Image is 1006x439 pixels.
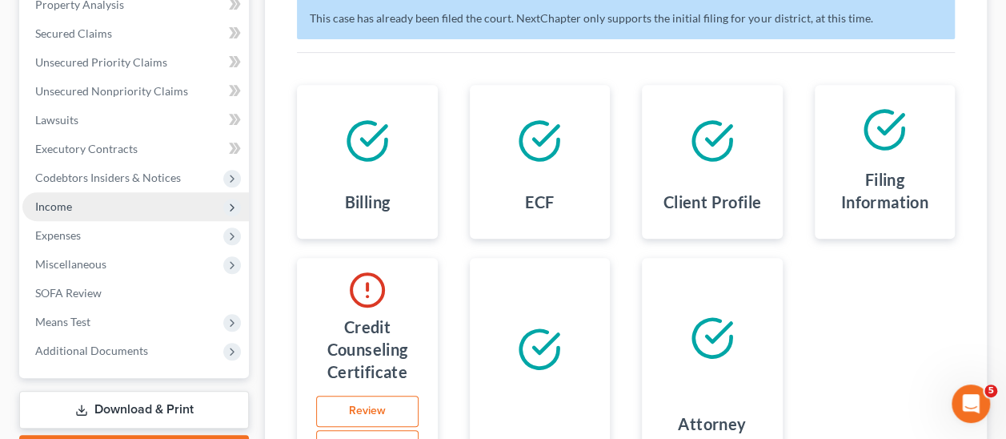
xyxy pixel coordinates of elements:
span: Means Test [35,315,90,328]
span: 5 [984,385,997,397]
span: Expenses [35,228,81,242]
span: Additional Documents [35,344,148,357]
span: Unsecured Nonpriority Claims [35,84,188,98]
span: Executory Contracts [35,142,138,155]
h4: Client Profile [663,191,762,213]
a: SOFA Review [22,279,249,308]
span: Codebtors Insiders & Notices [35,171,181,184]
h4: ECF [525,191,554,213]
span: SOFA Review [35,286,102,300]
iframe: Intercom live chat [952,385,990,423]
a: Secured Claims [22,19,249,48]
a: Unsecured Nonpriority Claims [22,77,249,106]
h4: Billing [345,191,391,213]
h4: Filing Information [828,168,942,213]
a: Download & Print [19,391,249,429]
a: Review [316,396,418,428]
span: Secured Claims [35,26,112,40]
span: Income [35,199,72,213]
a: Executory Contracts [22,135,249,163]
a: Unsecured Priority Claims [22,48,249,77]
span: Lawsuits [35,113,78,127]
a: Lawsuits [22,106,249,135]
span: Unsecured Priority Claims [35,55,167,69]
span: Miscellaneous [35,257,106,271]
h4: Credit Counseling Certificate [310,316,424,383]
